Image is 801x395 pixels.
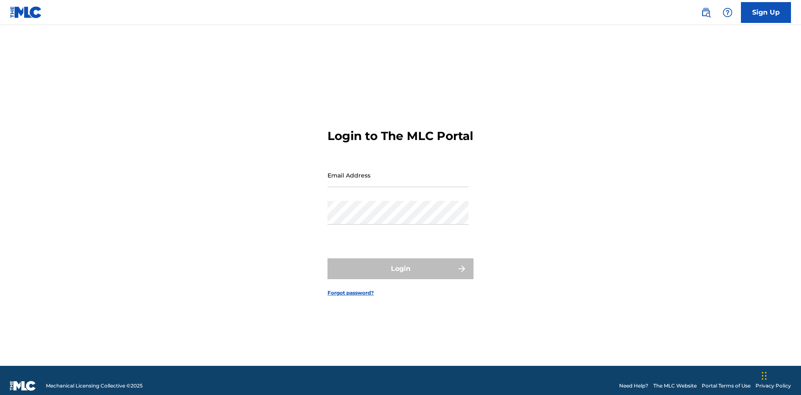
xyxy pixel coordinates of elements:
img: search [701,7,711,17]
a: Forgot password? [327,289,374,297]
div: Help [719,4,736,21]
div: Drag [762,363,767,388]
a: Public Search [698,4,714,21]
img: MLC Logo [10,6,42,18]
iframe: Chat Widget [759,355,801,395]
img: help [723,7,733,17]
a: The MLC Website [653,382,697,390]
a: Privacy Policy [756,382,791,390]
a: Need Help? [619,382,648,390]
a: Sign Up [741,2,791,23]
span: Mechanical Licensing Collective © 2025 [46,382,143,390]
img: logo [10,381,36,391]
h3: Login to The MLC Portal [327,129,473,143]
a: Portal Terms of Use [702,382,751,390]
